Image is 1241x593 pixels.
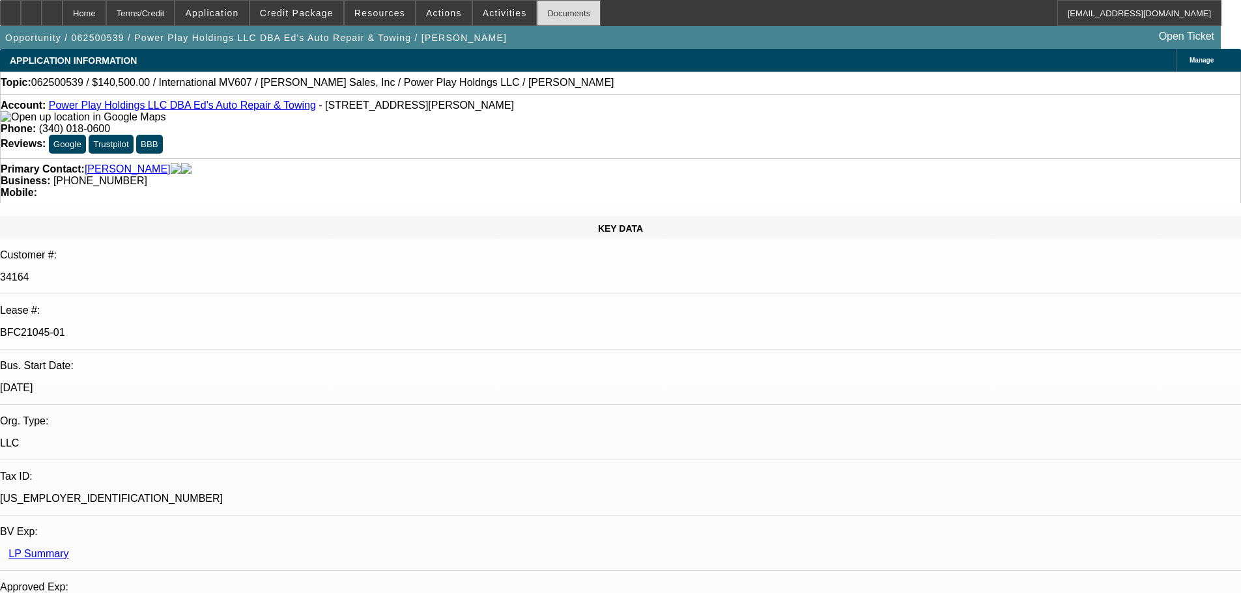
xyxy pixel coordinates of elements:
span: Credit Package [260,8,334,18]
span: Application [185,8,238,18]
a: [PERSON_NAME] [85,163,171,175]
img: facebook-icon.png [171,163,181,175]
button: Resources [345,1,415,25]
img: linkedin-icon.png [181,163,192,175]
strong: Business: [1,175,50,186]
span: APPLICATION INFORMATION [10,55,137,66]
a: View Google Maps [1,111,165,122]
a: Power Play Holdings LLC DBA Ed's Auto Repair & Towing [49,100,316,111]
span: (340) 018-0600 [39,123,110,134]
span: KEY DATA [598,223,643,234]
img: Open up location in Google Maps [1,111,165,123]
span: Resources [354,8,405,18]
button: BBB [136,135,163,154]
span: - [STREET_ADDRESS][PERSON_NAME] [319,100,514,111]
button: Activities [473,1,537,25]
a: LP Summary [8,548,68,559]
strong: Mobile: [1,187,37,198]
button: Credit Package [250,1,343,25]
span: Opportunity / 062500539 / Power Play Holdings LLC DBA Ed's Auto Repair & Towing / [PERSON_NAME] [5,33,507,43]
a: Open Ticket [1154,25,1220,48]
strong: Account: [1,100,46,111]
span: 062500539 / $140,500.00 / International MV607 / [PERSON_NAME] Sales, Inc / Power Play Holdngs LLC... [31,77,614,89]
strong: Phone: [1,123,36,134]
span: Activities [483,8,527,18]
button: Google [49,135,86,154]
button: Application [175,1,248,25]
span: [PHONE_NUMBER] [53,175,147,186]
span: Manage [1190,57,1214,64]
button: Trustpilot [89,135,133,154]
button: Actions [416,1,472,25]
strong: Topic: [1,77,31,89]
strong: Primary Contact: [1,163,85,175]
strong: Reviews: [1,138,46,149]
span: Actions [426,8,462,18]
